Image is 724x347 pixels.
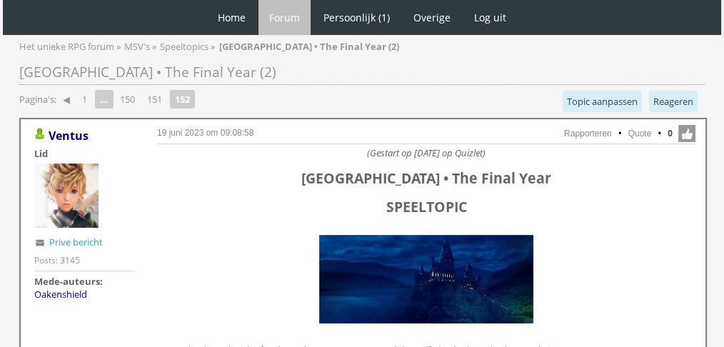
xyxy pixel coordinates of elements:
[124,40,150,53] span: MSV's
[116,40,121,53] span: »
[49,128,89,144] a: Ventus
[152,40,156,53] span: »
[316,231,537,327] img: giphy.gif
[57,89,76,109] a: ◀
[157,128,253,138] a: 19 juni 2023 om 09:08:58
[160,40,211,53] a: Speeltopics
[34,147,134,160] div: Lid
[668,127,673,140] span: 0
[160,40,208,53] span: Speeltopics
[95,90,114,109] span: ...
[219,40,399,53] strong: [GEOGRAPHIC_DATA] • The Final Year (2)
[211,40,215,53] span: »
[19,40,116,53] a: Het unieke RPG forum
[19,63,276,81] span: [GEOGRAPHIC_DATA] • The Final Year (2)
[678,125,695,142] span: Like deze post
[563,91,642,112] a: Topic aanpassen
[34,275,103,288] strong: Mede-auteurs:
[34,288,87,301] a: Oakenshield
[124,40,152,53] a: MSV's
[628,129,652,139] a: Quote
[19,93,56,106] span: Pagina's:
[34,164,99,228] img: Ventus
[367,146,486,159] i: (Gestart op [DATE] op Quizlet)
[114,89,141,109] a: 150
[76,89,93,109] a: 1
[564,129,612,139] a: Rapporteren
[649,91,698,112] a: Reageren
[301,169,551,216] span: [GEOGRAPHIC_DATA] • The Final Year SPEELTOPIC
[141,89,168,109] a: 151
[19,40,114,53] span: Het unieke RPG forum
[170,90,195,109] strong: 152
[34,254,80,266] div: Posts: 3145
[49,236,103,248] a: Prive bericht
[34,129,46,140] img: Gebruiker is online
